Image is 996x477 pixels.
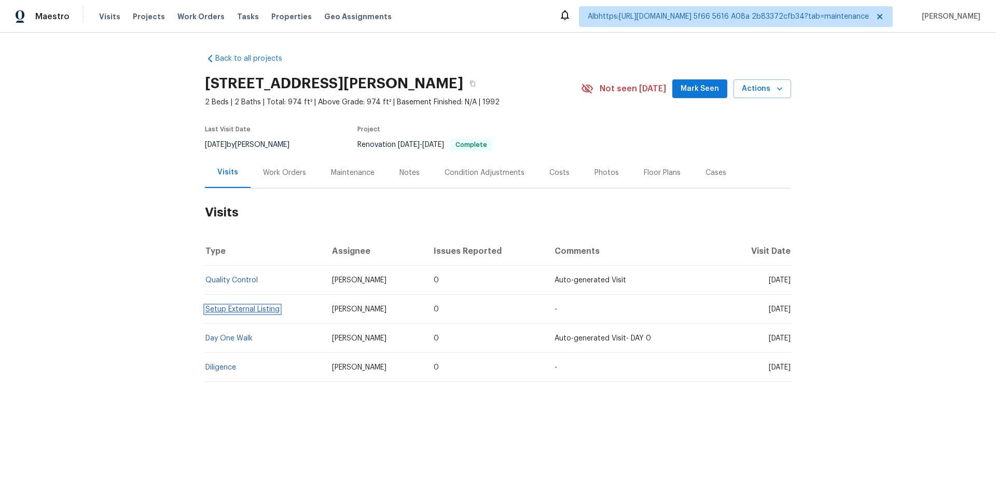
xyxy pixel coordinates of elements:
[600,84,666,94] span: Not seen [DATE]
[706,168,726,178] div: Cases
[332,335,386,342] span: [PERSON_NAME]
[332,306,386,313] span: [PERSON_NAME]
[35,11,70,22] span: Maestro
[324,11,392,22] span: Geo Assignments
[588,11,869,22] span: Albhttps:[URL][DOMAIN_NAME] 5f66 5616 A08a 2b83372cfb34?tab=maintenance
[205,306,280,313] a: Setup External Listing
[205,139,302,151] div: by [PERSON_NAME]
[237,13,259,20] span: Tasks
[205,335,253,342] a: Day One Walk
[425,237,546,266] th: Issues Reported
[271,11,312,22] span: Properties
[451,142,491,148] span: Complete
[332,364,386,371] span: [PERSON_NAME]
[331,168,375,178] div: Maintenance
[205,188,791,237] h2: Visits
[205,277,258,284] a: Quality Control
[205,53,305,64] a: Back to all projects
[463,74,482,93] button: Copy Address
[555,306,557,313] span: -
[357,141,492,148] span: Renovation
[434,335,439,342] span: 0
[742,83,783,96] span: Actions
[549,168,570,178] div: Costs
[555,277,626,284] span: Auto-generated Visit
[594,168,619,178] div: Photos
[205,364,236,371] a: Diligence
[769,277,791,284] span: [DATE]
[205,126,251,132] span: Last Visit Date
[357,126,380,132] span: Project
[672,79,727,99] button: Mark Seen
[769,335,791,342] span: [DATE]
[555,335,651,342] span: Auto-generated Visit- DAY 0
[734,79,791,99] button: Actions
[769,306,791,313] span: [DATE]
[434,277,439,284] span: 0
[769,364,791,371] span: [DATE]
[133,11,165,22] span: Projects
[205,97,581,107] span: 2 Beds | 2 Baths | Total: 974 ft² | Above Grade: 974 ft² | Basement Finished: N/A | 1992
[434,306,439,313] span: 0
[177,11,225,22] span: Work Orders
[555,364,557,371] span: -
[546,237,722,266] th: Comments
[422,141,444,148] span: [DATE]
[205,237,324,266] th: Type
[398,141,444,148] span: -
[681,83,719,96] span: Mark Seen
[205,141,227,148] span: [DATE]
[722,237,791,266] th: Visit Date
[263,168,306,178] div: Work Orders
[434,364,439,371] span: 0
[217,167,238,178] div: Visits
[644,168,681,178] div: Floor Plans
[918,11,980,22] span: [PERSON_NAME]
[332,277,386,284] span: [PERSON_NAME]
[399,168,420,178] div: Notes
[324,237,425,266] th: Assignee
[205,78,463,89] h2: [STREET_ADDRESS][PERSON_NAME]
[99,11,120,22] span: Visits
[445,168,524,178] div: Condition Adjustments
[398,141,420,148] span: [DATE]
